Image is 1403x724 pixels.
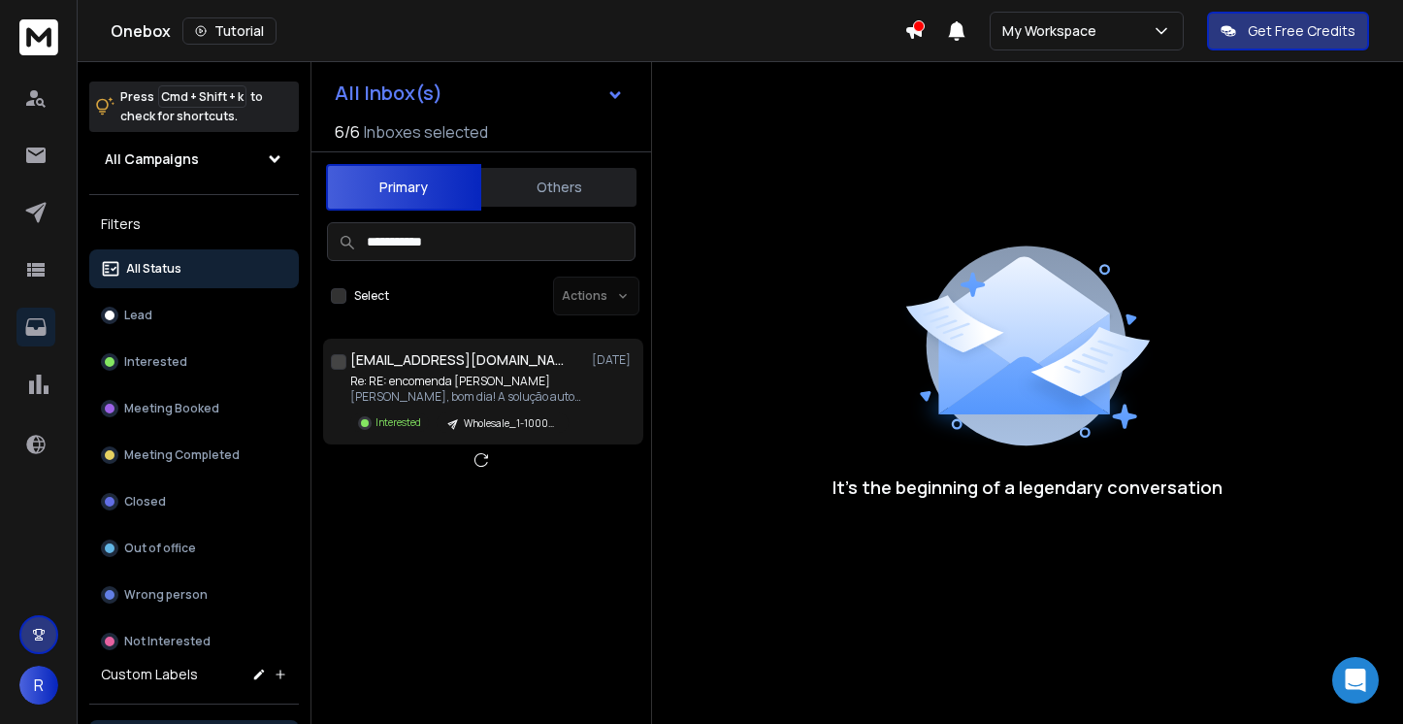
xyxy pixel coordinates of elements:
[464,416,557,431] p: Wholesale_1-1000_CxO_BR_PHC
[105,149,199,169] h1: All Campaigns
[89,576,299,614] button: Wrong person
[89,249,299,288] button: All Status
[1002,21,1104,41] p: My Workspace
[124,634,211,649] p: Not Interested
[1207,12,1369,50] button: Get Free Credits
[350,350,564,370] h1: [EMAIL_ADDRESS][DOMAIN_NAME]
[335,120,360,144] span: 6 / 6
[124,494,166,510] p: Closed
[364,120,488,144] h3: Inboxes selected
[375,415,421,430] p: Interested
[1248,21,1355,41] p: Get Free Credits
[1332,657,1379,704] div: Open Intercom Messenger
[89,622,299,661] button: Not Interested
[124,587,208,603] p: Wrong person
[124,447,240,463] p: Meeting Completed
[120,87,263,126] p: Press to check for shortcuts.
[124,541,196,556] p: Out of office
[89,343,299,381] button: Interested
[89,529,299,568] button: Out of office
[326,164,481,211] button: Primary
[19,666,58,705] button: R
[126,261,181,277] p: All Status
[354,288,389,304] label: Select
[124,354,187,370] p: Interested
[350,374,583,389] p: Re: RE: encomenda [PERSON_NAME]
[124,401,219,416] p: Meeting Booked
[832,474,1223,501] p: It’s the beginning of a legendary conversation
[89,211,299,238] h3: Filters
[481,166,636,209] button: Others
[89,482,299,521] button: Closed
[111,17,904,45] div: Onebox
[319,74,639,113] button: All Inbox(s)
[89,296,299,335] button: Lead
[335,83,442,103] h1: All Inbox(s)
[158,85,246,108] span: Cmd + Shift + k
[124,308,152,323] p: Lead
[592,352,636,368] p: [DATE]
[182,17,277,45] button: Tutorial
[101,665,198,684] h3: Custom Labels
[89,436,299,475] button: Meeting Completed
[350,389,583,405] p: [PERSON_NAME], bom dia! A solução automatiza
[89,389,299,428] button: Meeting Booked
[89,140,299,179] button: All Campaigns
